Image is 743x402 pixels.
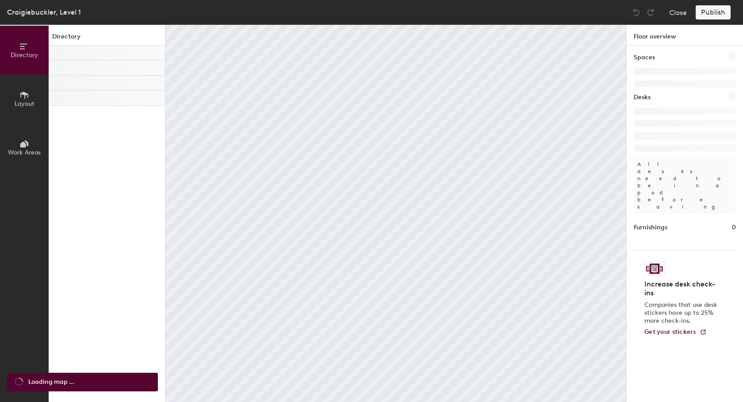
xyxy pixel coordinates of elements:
span: Get your stickers [644,328,696,336]
span: Directory [11,51,38,59]
h4: Increase desk check-ins [644,280,720,298]
a: Get your stickers [644,329,707,336]
img: Sticker logo [644,261,665,276]
h1: 0 [732,223,736,232]
h1: Furnishings [634,223,667,232]
span: Layout [15,100,34,108]
h1: Spaces [634,53,655,62]
img: Undo [632,8,641,17]
span: Loading map ... [28,377,74,387]
h1: Desks [634,93,651,102]
p: Companies that use desk stickers have up to 25% more check-ins. [644,301,720,325]
button: Close [669,5,687,19]
img: Redo [646,8,655,17]
p: All desks need to be in a pod before saving [634,157,736,214]
div: Craigiebuckler, Level 1 [7,7,81,18]
h1: Floor overview [627,25,743,46]
h1: Directory [49,32,165,46]
span: Work Areas [8,149,41,156]
canvas: Map [165,25,626,402]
